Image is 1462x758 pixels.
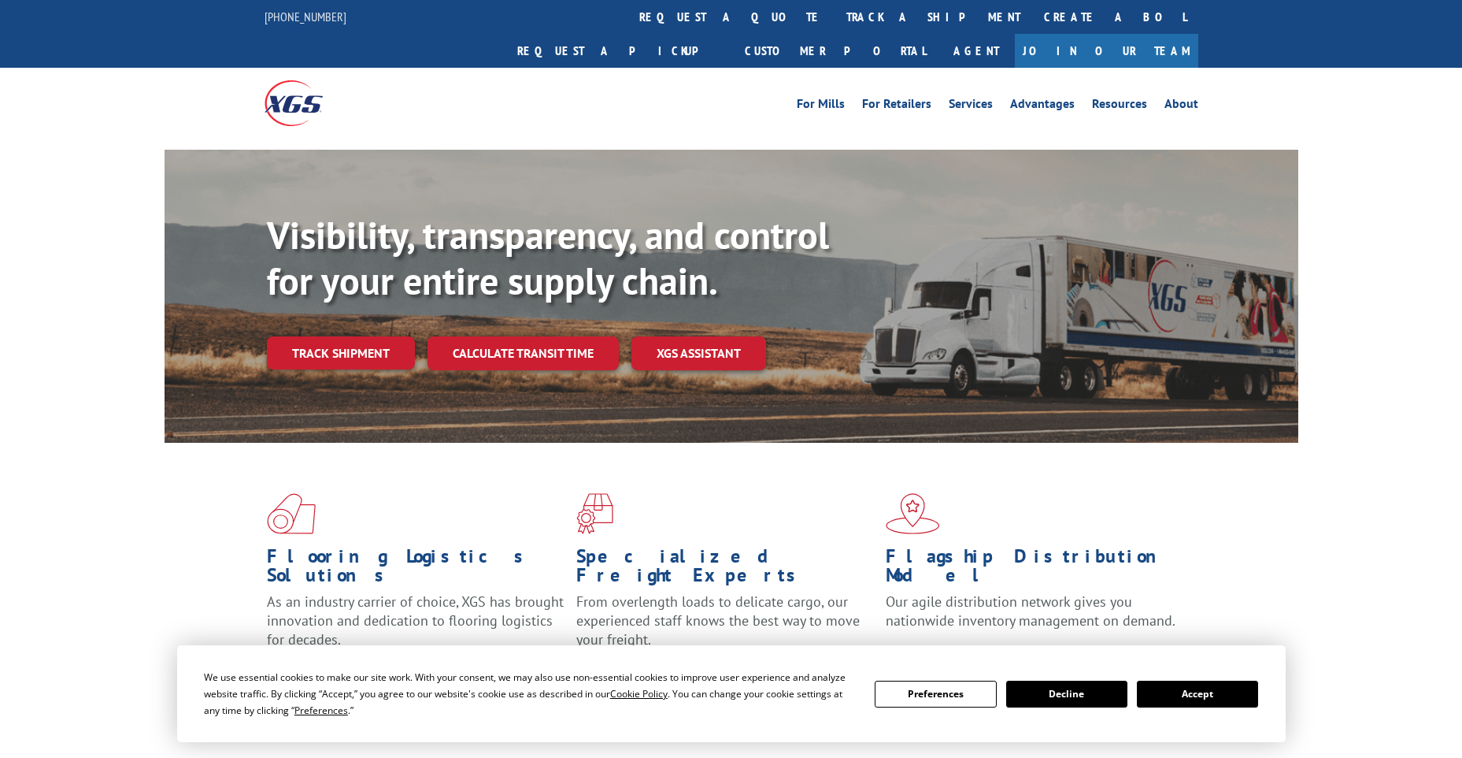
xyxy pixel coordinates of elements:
[949,98,993,115] a: Services
[610,687,668,700] span: Cookie Policy
[267,210,829,305] b: Visibility, transparency, and control for your entire supply chain.
[1010,98,1075,115] a: Advantages
[1006,681,1127,708] button: Decline
[886,645,1082,663] a: Learn More >
[177,645,1286,742] div: Cookie Consent Prompt
[875,681,996,708] button: Preferences
[886,547,1183,593] h1: Flagship Distribution Model
[576,547,874,593] h1: Specialized Freight Experts
[427,336,619,370] a: Calculate transit time
[505,34,733,68] a: Request a pickup
[204,669,856,719] div: We use essential cookies to make our site work. With your consent, we may also use non-essential ...
[631,336,766,370] a: XGS ASSISTANT
[1137,681,1258,708] button: Accept
[265,9,346,24] a: [PHONE_NUMBER]
[267,336,415,370] a: Track shipment
[733,34,938,68] a: Customer Portal
[938,34,1015,68] a: Agent
[1092,98,1147,115] a: Resources
[1015,34,1198,68] a: Join Our Team
[294,704,348,717] span: Preferences
[797,98,845,115] a: For Mills
[267,593,564,648] span: As an industry carrier of choice, XGS has brought innovation and dedication to flooring logistics...
[886,593,1175,630] span: Our agile distribution network gives you nationwide inventory management on demand.
[886,493,940,534] img: xgs-icon-flagship-distribution-model-red
[267,493,316,534] img: xgs-icon-total-supply-chain-intelligence-red
[1164,98,1198,115] a: About
[576,493,613,534] img: xgs-icon-focused-on-flooring-red
[576,593,874,663] p: From overlength loads to delicate cargo, our experienced staff knows the best way to move your fr...
[862,98,931,115] a: For Retailers
[267,547,564,593] h1: Flooring Logistics Solutions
